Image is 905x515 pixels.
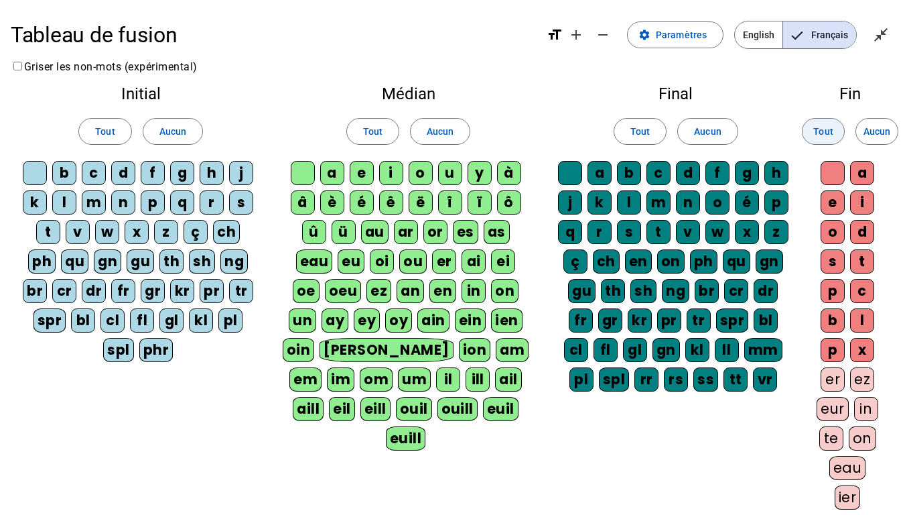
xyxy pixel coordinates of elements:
[563,21,589,48] button: Augmenter la taille de la police
[867,21,894,48] button: Quitter le plein écran
[595,27,611,43] mat-icon: remove
[627,21,723,48] button: Paramètres
[410,118,470,145] button: Aucun
[734,21,857,49] mat-button-toggle-group: Language selection
[568,27,584,43] mat-icon: add
[813,123,833,139] span: Tout
[802,118,845,145] button: Tout
[855,118,898,145] button: Aucun
[656,27,707,43] span: Paramètres
[638,29,650,41] mat-icon: settings
[694,123,721,139] span: Aucun
[614,118,667,145] button: Tout
[95,123,115,139] span: Tout
[427,123,454,139] span: Aucun
[143,118,203,145] button: Aucun
[863,123,890,139] span: Aucun
[677,118,738,145] button: Aucun
[873,27,889,43] mat-icon: close_fullscreen
[630,123,650,139] span: Tout
[735,21,782,48] span: English
[363,123,382,139] span: Tout
[783,21,856,48] span: Français
[159,123,186,139] span: Aucun
[346,118,399,145] button: Tout
[589,21,616,48] button: Diminuer la taille de la police
[78,118,131,145] button: Tout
